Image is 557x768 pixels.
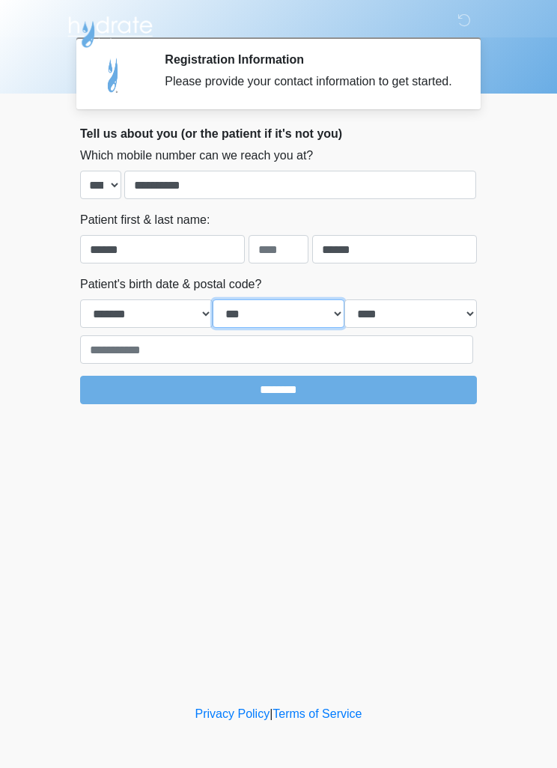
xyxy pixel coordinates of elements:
[80,147,313,165] label: Which mobile number can we reach you at?
[273,707,362,720] a: Terms of Service
[270,707,273,720] a: |
[80,275,261,293] label: Patient's birth date & postal code?
[65,11,155,49] img: Hydrate IV Bar - Chandler Logo
[195,707,270,720] a: Privacy Policy
[80,211,210,229] label: Patient first & last name:
[165,73,454,91] div: Please provide your contact information to get started.
[91,52,136,97] img: Agent Avatar
[80,127,477,141] h2: Tell us about you (or the patient if it's not you)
